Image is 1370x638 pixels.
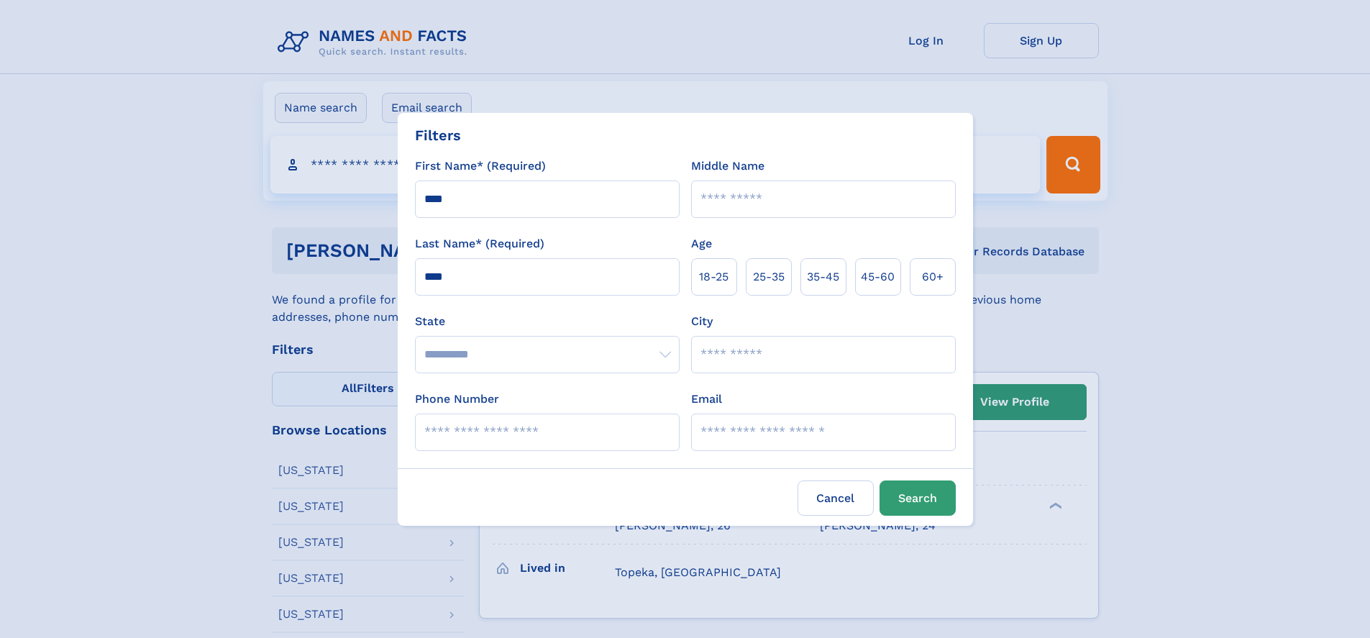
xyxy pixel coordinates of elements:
[415,235,544,252] label: Last Name* (Required)
[807,268,839,286] span: 35‑45
[798,480,874,516] label: Cancel
[691,235,712,252] label: Age
[415,313,680,330] label: State
[691,158,764,175] label: Middle Name
[415,391,499,408] label: Phone Number
[880,480,956,516] button: Search
[861,268,895,286] span: 45‑60
[415,124,461,146] div: Filters
[691,313,713,330] label: City
[922,268,944,286] span: 60+
[415,158,546,175] label: First Name* (Required)
[753,268,785,286] span: 25‑35
[699,268,729,286] span: 18‑25
[691,391,722,408] label: Email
